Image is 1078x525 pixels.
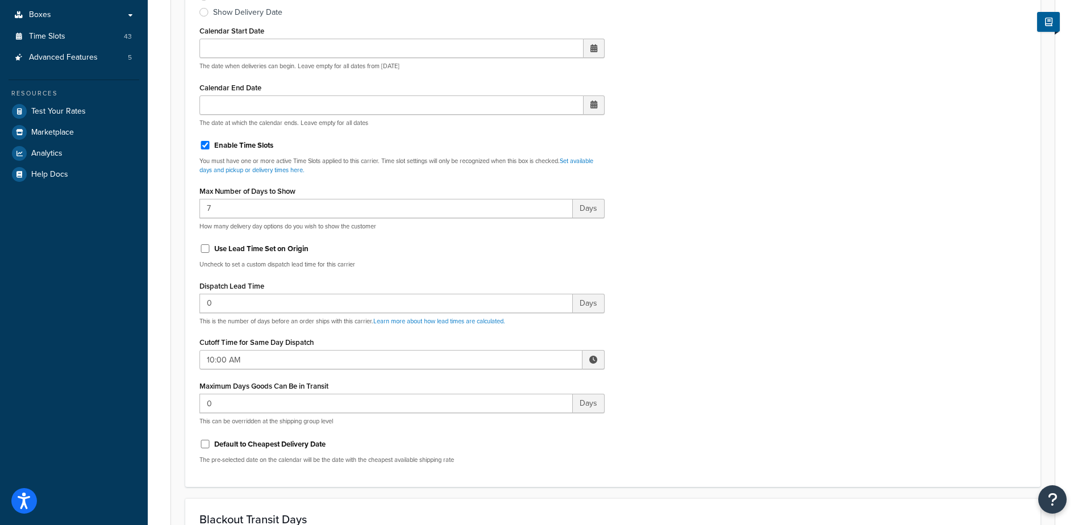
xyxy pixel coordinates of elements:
[31,128,74,137] span: Marketplace
[9,89,139,98] div: Resources
[29,10,51,20] span: Boxes
[9,47,139,68] a: Advanced Features5
[199,260,605,269] p: Uncheck to set a custom dispatch lead time for this carrier
[199,317,605,326] p: This is the number of days before an order ships with this carrier.
[214,140,273,151] label: Enable Time Slots
[9,47,139,68] li: Advanced Features
[214,439,326,449] label: Default to Cheapest Delivery Date
[199,187,295,195] label: Max Number of Days to Show
[9,26,139,47] a: Time Slots43
[128,53,132,63] span: 5
[199,382,328,390] label: Maximum Days Goods Can Be in Transit
[199,222,605,231] p: How many delivery day options do you wish to show the customer
[199,119,605,127] p: The date at which the calendar ends. Leave empty for all dates
[199,62,605,70] p: The date when deliveries can begin. Leave empty for all dates from [DATE]
[199,338,314,347] label: Cutoff Time for Same Day Dispatch
[199,84,261,92] label: Calendar End Date
[199,27,264,35] label: Calendar Start Date
[199,156,593,174] a: Set available days and pickup or delivery times here.
[199,157,605,174] p: You must have one or more active Time Slots applied to this carrier. Time slot settings will only...
[9,122,139,143] a: Marketplace
[124,32,132,41] span: 43
[199,282,264,290] label: Dispatch Lead Time
[214,244,309,254] label: Use Lead Time Set on Origin
[199,456,605,464] p: The pre-selected date on the calendar will be the date with the cheapest available shipping rate
[573,199,605,218] span: Days
[9,101,139,122] a: Test Your Rates
[29,32,65,41] span: Time Slots
[1037,12,1060,32] button: Show Help Docs
[1038,485,1067,514] button: Open Resource Center
[9,26,139,47] li: Time Slots
[199,417,605,426] p: This can be overridden at the shipping group level
[29,53,98,63] span: Advanced Features
[31,149,63,159] span: Analytics
[9,164,139,185] a: Help Docs
[31,107,86,116] span: Test Your Rates
[31,170,68,180] span: Help Docs
[9,5,139,26] a: Boxes
[9,143,139,164] a: Analytics
[213,7,282,18] div: Show Delivery Date
[373,316,505,326] a: Learn more about how lead times are calculated.
[573,394,605,413] span: Days
[573,294,605,313] span: Days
